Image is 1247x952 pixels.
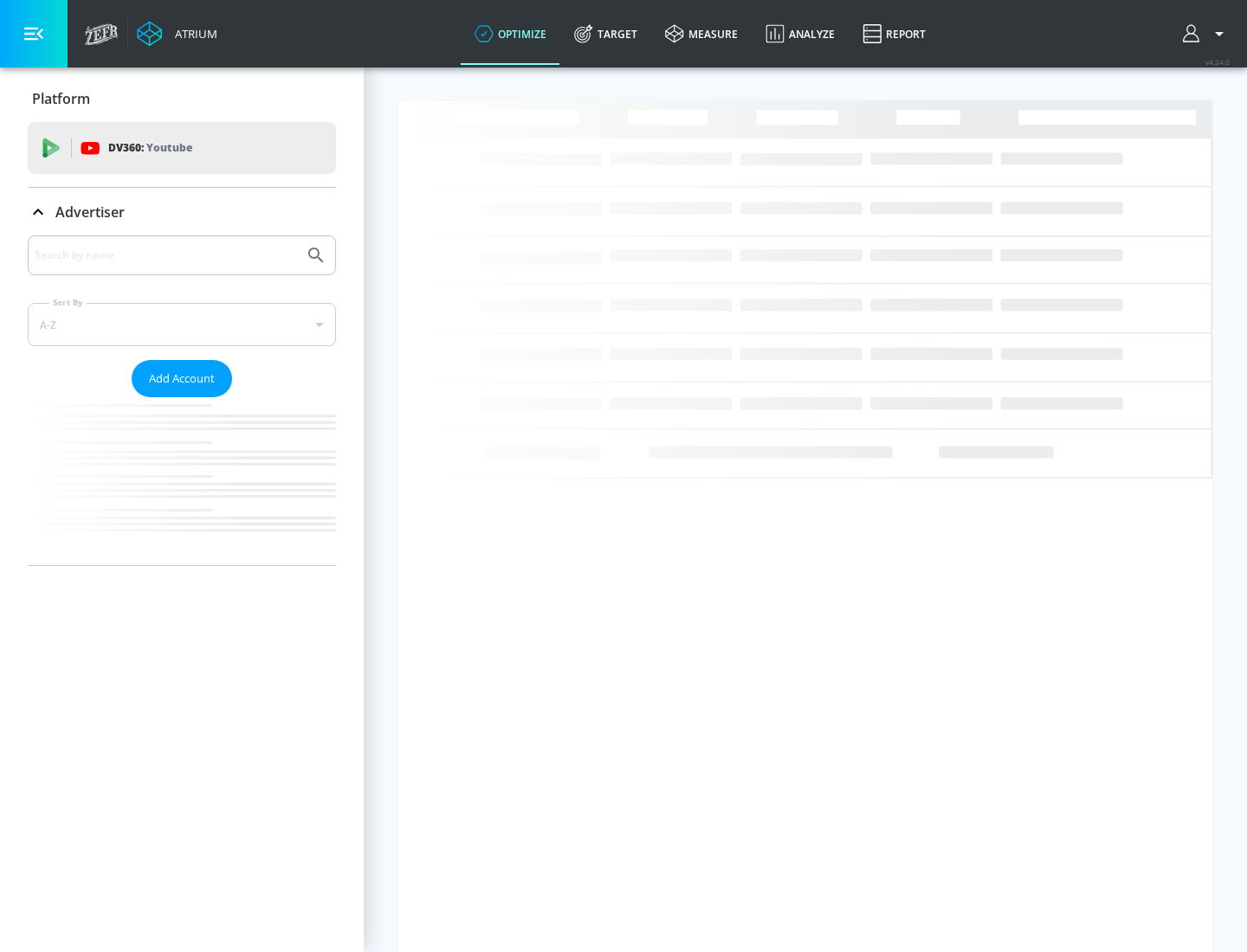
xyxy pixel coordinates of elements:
[28,188,336,236] div: Advertiser
[752,3,849,65] a: Analyze
[651,3,752,65] a: measure
[28,122,336,174] div: DV360: Youtube
[32,89,90,108] p: Platform
[149,369,215,389] span: Add Account
[137,21,217,47] a: Atrium
[55,203,125,222] p: Advertiser
[108,138,192,158] p: DV360:
[28,397,336,565] nav: list of Advertiser
[35,244,297,267] input: Search by name
[461,3,560,65] a: optimize
[28,303,336,346] div: A-Z
[132,360,232,397] button: Add Account
[28,235,336,565] div: Advertiser
[1205,57,1230,67] span: v 4.24.0
[28,74,336,123] div: Platform
[849,3,940,65] a: Report
[560,3,651,65] a: Target
[49,297,87,308] label: Sort By
[168,26,217,42] div: Atrium
[146,138,192,157] p: Youtube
